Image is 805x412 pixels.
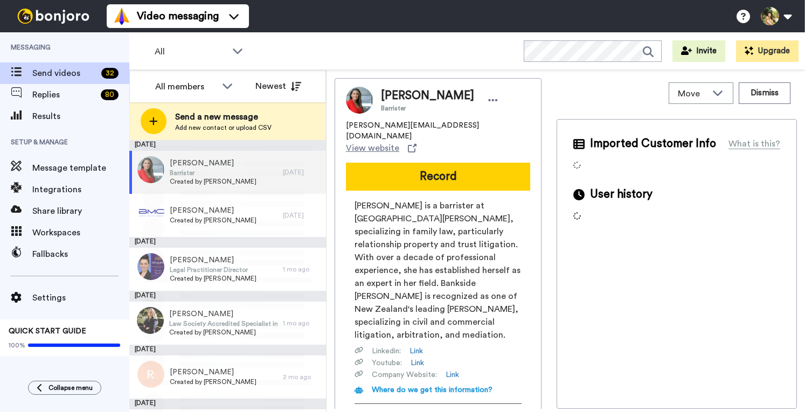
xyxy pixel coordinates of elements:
span: Company Website : [372,369,437,380]
span: Results [32,110,129,123]
div: 32 [101,68,119,79]
span: Share library [32,205,129,218]
img: 7efe2bab-f3fa-4f23-a4d8-7571acd193e9.webp [137,307,164,334]
span: Add new contact or upload CSV [175,123,272,132]
span: [PERSON_NAME] [169,309,277,319]
a: Link [410,346,423,357]
div: All members [155,80,217,93]
span: Where do we get this information? [372,386,492,394]
div: [DATE] [129,291,326,302]
span: [PERSON_NAME] [170,158,256,169]
button: Collapse menu [28,381,101,395]
span: Collapse menu [48,383,93,392]
div: 1 mo ago [283,265,321,274]
img: vm-color.svg [113,8,130,25]
div: [DATE] [129,345,326,355]
div: [DATE] [129,399,326,409]
button: Newest [247,75,309,97]
span: Barrister [170,169,256,177]
button: Invite [672,40,725,62]
span: Workspaces [32,226,129,239]
div: [DATE] [283,168,321,177]
span: Integrations [32,183,129,196]
span: [PERSON_NAME] [170,205,256,216]
span: Legal Practitioner Director [170,266,256,274]
img: Image of Sharon [346,87,373,114]
span: Linkedin : [372,346,401,357]
span: Replies [32,88,96,101]
img: dd69cfd8-0730-4a28-9a2e-f7d3fea630ed.jpg [137,253,164,280]
span: Barrister [381,104,474,113]
span: [PERSON_NAME][EMAIL_ADDRESS][DOMAIN_NAME] [346,120,530,142]
img: r.png [137,361,164,388]
span: Move [678,87,707,100]
span: Send videos [32,67,97,80]
span: Video messaging [137,9,219,24]
div: [DATE] [129,237,326,248]
span: [PERSON_NAME] [381,88,474,104]
img: a6046629-b2ca-4e07-8f96-f70118fd627e.jpg [137,156,164,183]
span: Created by [PERSON_NAME] [170,177,256,186]
span: Created by [PERSON_NAME] [169,328,277,337]
div: 80 [101,89,119,100]
span: [PERSON_NAME] [170,255,256,266]
span: Fallbacks [32,248,129,261]
button: Upgrade [736,40,799,62]
span: Send a new message [175,110,272,123]
span: User history [590,186,653,202]
span: Created by [PERSON_NAME] [170,216,256,225]
span: 100% [9,341,25,350]
span: All [155,45,227,58]
span: View website [346,142,399,155]
span: Settings [32,291,129,304]
a: Link [446,369,459,380]
img: bj-logo-header-white.svg [13,9,94,24]
span: QUICK START GUIDE [9,327,86,335]
span: Message template [32,162,129,174]
a: View website [346,142,417,155]
span: [PERSON_NAME] is a barrister at [GEOGRAPHIC_DATA][PERSON_NAME], specializing in family law, parti... [355,199,522,341]
span: Youtube : [372,358,402,368]
span: Law Society Accredited Specialist in Family Law [169,319,277,328]
div: [DATE] [283,211,321,220]
button: Dismiss [739,82,790,104]
img: e802badb-4466-4898-aa93-cf9c6afafc8a.png [137,199,164,226]
div: 2 mo ago [283,373,321,381]
a: Link [411,358,424,368]
span: Created by [PERSON_NAME] [170,378,256,386]
span: [PERSON_NAME] [170,367,256,378]
span: Created by [PERSON_NAME] [170,274,256,283]
span: Imported Customer Info [590,136,716,152]
button: Record [346,163,530,191]
div: 1 mo ago [283,319,321,327]
div: What is this? [728,137,780,150]
div: [DATE] [129,140,326,151]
